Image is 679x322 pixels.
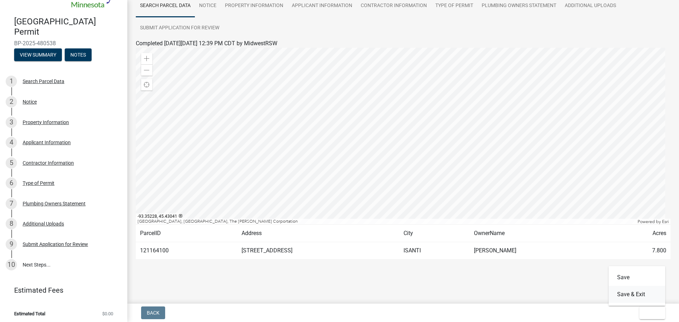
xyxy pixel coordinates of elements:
[609,242,671,259] td: 7.800
[23,140,71,145] div: Applicant Information
[6,76,17,87] div: 1
[639,306,665,319] button: Exit
[23,221,64,226] div: Additional Uploads
[6,218,17,229] div: 8
[237,225,400,242] td: Address
[6,96,17,107] div: 2
[662,219,669,224] a: Esri
[645,310,655,316] span: Exit
[609,266,665,306] div: Exit
[141,79,152,90] div: Find my location
[609,225,671,242] td: Acres
[237,242,400,259] td: [STREET_ADDRESS]
[6,259,17,270] div: 10
[470,225,609,242] td: OwnerName
[14,48,62,61] button: View Summary
[6,137,17,148] div: 4
[141,53,152,64] div: Zoom in
[14,17,122,37] h4: [GEOGRAPHIC_DATA] Permit
[6,177,17,189] div: 6
[136,242,237,259] td: 121164100
[136,17,224,40] a: Submit Application for Review
[6,117,17,128] div: 3
[636,219,671,224] div: Powered by
[23,120,69,125] div: Property Information
[14,40,113,47] span: BP-2025-480538
[470,242,609,259] td: [PERSON_NAME]
[141,64,152,76] div: Zoom out
[609,286,665,303] button: Save & Exit
[6,157,17,169] div: 5
[23,201,86,206] div: Plumbing Owners Statement
[399,242,470,259] td: ISANTI
[23,160,74,165] div: Contractor Information
[65,48,92,61] button: Notes
[147,310,159,316] span: Back
[14,311,45,316] span: Estimated Total
[6,239,17,250] div: 9
[23,181,54,186] div: Type of Permit
[102,311,113,316] span: $0.00
[23,99,37,104] div: Notice
[65,52,92,58] wm-modal-confirm: Notes
[6,198,17,209] div: 7
[141,306,165,319] button: Back
[136,219,636,224] div: [GEOGRAPHIC_DATA], [GEOGRAPHIC_DATA], The [PERSON_NAME] Corportation
[609,269,665,286] button: Save
[6,283,116,297] a: Estimated Fees
[14,52,62,58] wm-modal-confirm: Summary
[23,242,88,247] div: Submit Application for Review
[136,225,237,242] td: ParcelID
[23,79,64,84] div: Search Parcel Data
[136,40,277,47] span: Completed [DATE][DATE] 12:39 PM CDT by MidwestRSW
[399,225,470,242] td: City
